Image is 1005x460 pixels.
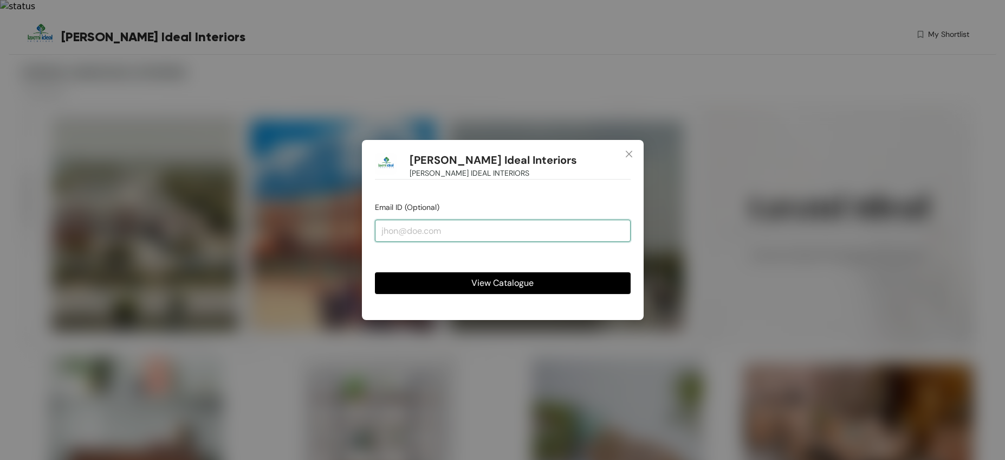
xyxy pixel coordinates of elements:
[375,272,631,294] button: View Catalogue
[375,202,439,212] span: Email ID (Optional)
[375,220,631,241] input: jhon@doe.com
[625,150,633,158] span: close
[410,167,529,179] span: [PERSON_NAME] IDEAL INTERIORS
[614,140,644,169] button: Close
[410,154,577,167] h1: [PERSON_NAME] Ideal Interiors
[375,153,397,175] img: Buyer Portal
[471,276,534,290] span: View Catalogue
